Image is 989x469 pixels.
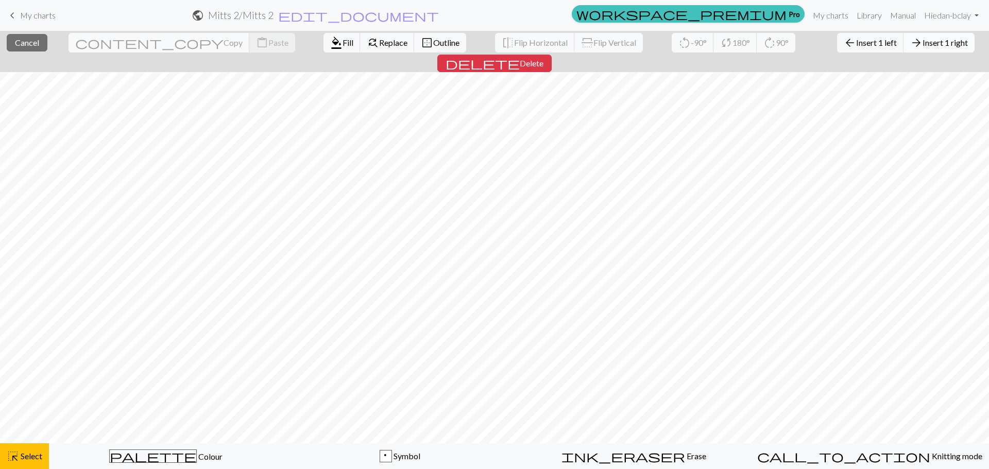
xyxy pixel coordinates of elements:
span: find_replace [367,36,379,50]
span: Colour [197,451,223,461]
span: 90° [776,38,789,47]
span: -90° [691,38,707,47]
span: Symbol [392,451,420,461]
span: Flip Vertical [593,38,636,47]
span: Erase [685,451,706,461]
button: p Symbol [283,443,517,469]
button: Insert 1 right [903,33,975,53]
span: Insert 1 right [923,38,968,47]
span: public [192,8,204,23]
span: Copy [224,38,243,47]
span: Flip Horizontal [514,38,568,47]
button: Outline [414,33,466,53]
span: content_copy [75,36,224,50]
span: My charts [20,10,56,20]
span: palette [110,449,196,463]
button: Knitting mode [751,443,989,469]
a: Library [852,5,886,26]
button: Replace [360,33,415,53]
button: -90° [672,33,714,53]
a: My charts [6,7,56,24]
span: delete [446,56,520,71]
span: Fill [343,38,353,47]
span: Cancel [15,38,39,47]
span: keyboard_arrow_left [6,8,19,23]
a: Hiedan-bclay [920,5,983,26]
span: workspace_premium [576,7,787,21]
span: ink_eraser [561,449,685,463]
span: Replace [379,38,407,47]
span: Insert 1 left [856,38,897,47]
span: Knitting mode [930,451,982,461]
button: Colour [49,443,283,469]
span: highlight_alt [7,449,19,463]
div: p [380,450,391,463]
span: border_outer [421,36,433,50]
a: Manual [886,5,920,26]
a: Pro [572,5,805,23]
button: Copy [69,33,250,53]
span: sync [720,36,732,50]
span: 180° [732,38,750,47]
button: Erase [517,443,751,469]
span: rotate_left [678,36,691,50]
button: 90° [757,33,795,53]
span: edit_document [278,8,439,23]
span: format_color_fill [330,36,343,50]
button: Fill [323,33,361,53]
span: rotate_right [763,36,776,50]
button: Cancel [7,34,47,51]
span: arrow_forward [910,36,923,50]
span: flip [502,36,514,50]
a: My charts [809,5,852,26]
span: flip [580,37,594,49]
span: call_to_action [757,449,930,463]
button: Insert 1 left [837,33,904,53]
button: Flip Vertical [574,33,643,53]
span: Select [19,451,42,461]
button: Delete [437,55,552,72]
span: Outline [433,38,459,47]
span: Delete [520,58,543,68]
span: arrow_back [844,36,856,50]
button: Flip Horizontal [495,33,575,53]
h2: Mitts 2 / Mitts 2 [208,9,274,21]
button: 180° [713,33,757,53]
